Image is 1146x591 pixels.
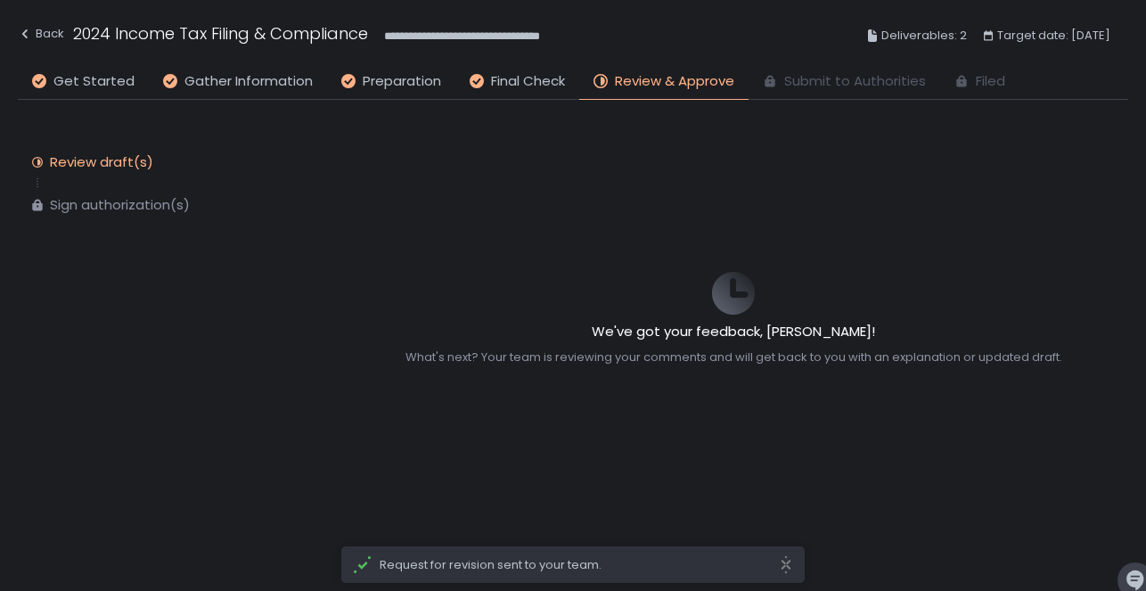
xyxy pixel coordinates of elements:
div: What's next? Your team is reviewing your comments and will get back to you with an explanation or... [405,349,1062,365]
span: Review & Approve [615,71,734,92]
svg: close [779,555,793,574]
h2: We've got your feedback, [PERSON_NAME]! [405,322,1062,342]
span: Preparation [363,71,441,92]
h1: 2024 Income Tax Filing & Compliance [73,21,368,45]
div: Sign authorization(s) [50,196,190,214]
span: Filed [976,71,1005,92]
button: Back [18,21,64,51]
span: Get Started [53,71,135,92]
span: Submit to Authorities [784,71,926,92]
span: Deliverables: 2 [881,25,967,46]
div: Review draft(s) [50,153,153,171]
span: Target date: [DATE] [997,25,1110,46]
span: Final Check [491,71,565,92]
span: Gather Information [184,71,313,92]
span: Request for revision sent to your team. [380,557,779,573]
div: Back [18,23,64,45]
